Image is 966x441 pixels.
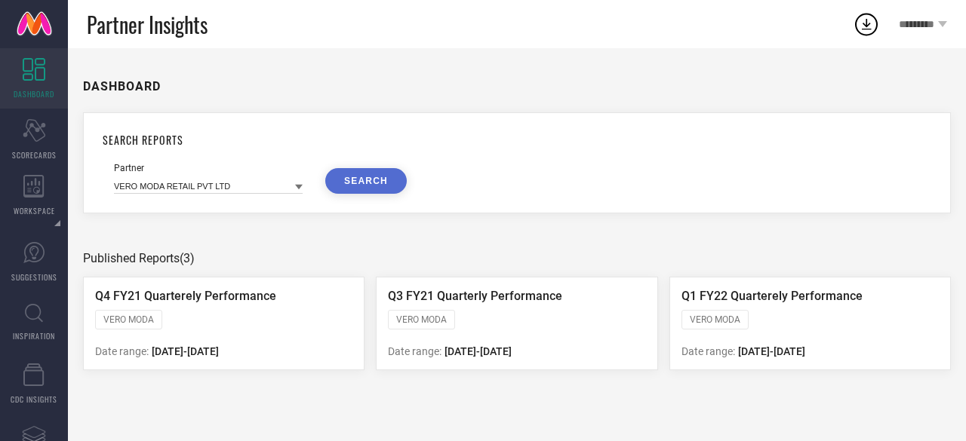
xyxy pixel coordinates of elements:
span: Q1 FY22 Quarterely Performance [681,289,863,303]
span: Date range: [388,345,441,357]
span: WORKSPACE [14,205,55,216]
span: Date range: [95,345,149,357]
span: VERO MODA [396,314,447,325]
span: CDC INSIGHTS [11,394,57,405]
span: Q3 FY21 Quarterly Performance [388,289,562,303]
div: Open download list [853,11,880,38]
span: [DATE] - [DATE] [738,345,805,357]
span: INSPIRATION [13,330,55,341]
span: [DATE] - [DATE] [445,345,512,357]
span: SCORECARDS [12,149,57,161]
span: Q4 FY21 Quarterely Performance [95,289,276,303]
h1: SEARCH REPORTS [103,132,931,148]
div: Published Reports (3) [83,251,951,265]
h1: DASHBOARD [83,79,161,93]
span: Date range: [681,345,735,357]
span: Partner Insights [87,9,208,40]
span: SUGGESTIONS [11,271,57,283]
span: VERO MODA [690,314,740,325]
span: VERO MODA [103,314,154,325]
span: DASHBOARD [14,88,54,100]
span: [DATE] - [DATE] [152,345,219,357]
div: Partner [114,163,303,173]
button: SEARCH [325,168,407,194]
